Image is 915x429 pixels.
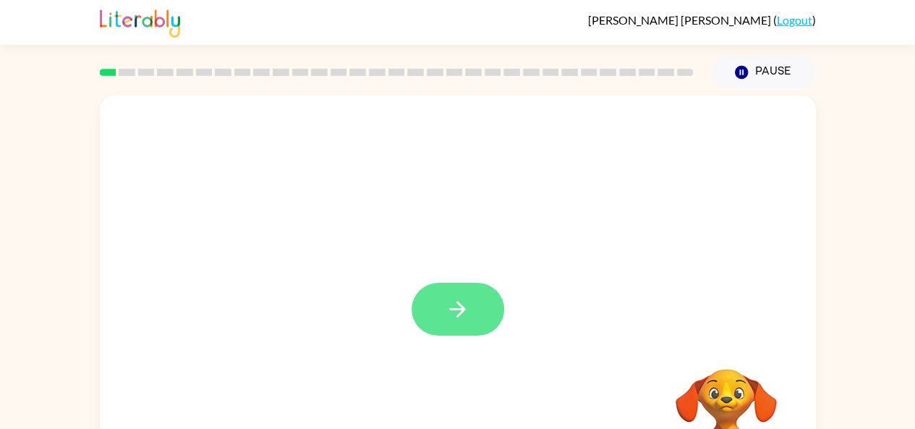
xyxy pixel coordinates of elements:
[100,6,180,38] img: Literably
[777,13,812,27] a: Logout
[711,56,816,89] button: Pause
[588,13,816,27] div: ( )
[588,13,773,27] span: [PERSON_NAME] [PERSON_NAME]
